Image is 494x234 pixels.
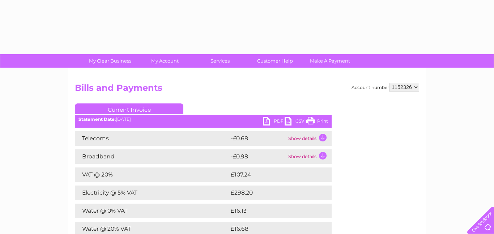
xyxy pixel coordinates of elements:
a: Print [306,117,328,127]
a: Current Invoice [75,103,183,114]
td: -£0.98 [229,149,286,164]
a: My Account [135,54,195,68]
td: Show details [286,149,332,164]
b: Statement Date: [78,116,116,122]
a: CSV [285,117,306,127]
a: Customer Help [245,54,305,68]
a: Make A Payment [300,54,360,68]
td: £107.24 [229,167,318,182]
div: [DATE] [75,117,332,122]
td: Water @ 0% VAT [75,204,229,218]
td: VAT @ 20% [75,167,229,182]
td: Electricity @ 5% VAT [75,186,229,200]
td: Telecoms [75,131,229,146]
a: PDF [263,117,285,127]
td: £298.20 [229,186,319,200]
td: -£0.68 [229,131,286,146]
td: Broadband [75,149,229,164]
a: My Clear Business [80,54,140,68]
h2: Bills and Payments [75,83,419,97]
a: Services [190,54,250,68]
td: Show details [286,131,332,146]
div: Account number [352,83,419,92]
td: £16.13 [229,204,316,218]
